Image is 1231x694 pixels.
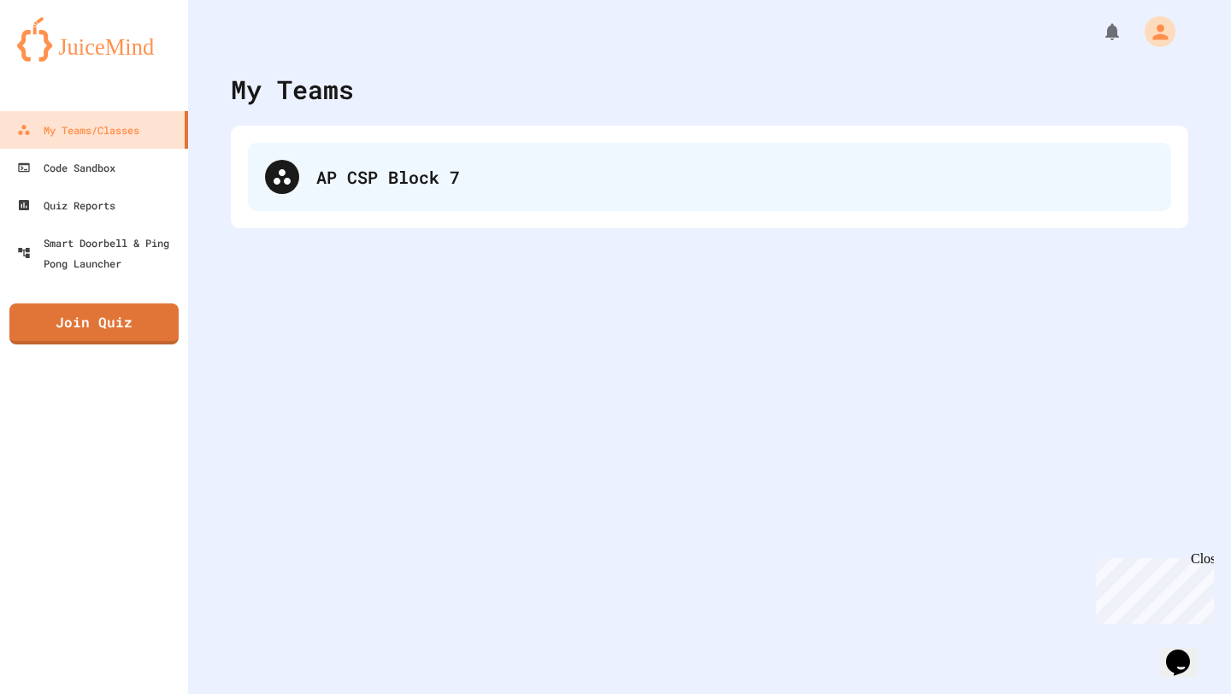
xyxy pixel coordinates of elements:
[17,232,181,273] div: Smart Doorbell & Ping Pong Launcher
[231,70,354,109] div: My Teams
[1089,551,1214,624] iframe: chat widget
[9,303,179,344] a: Join Quiz
[17,120,139,140] div: My Teams/Classes
[1070,17,1127,46] div: My Notifications
[1159,626,1214,677] iframe: chat widget
[17,195,115,215] div: Quiz Reports
[1127,12,1180,51] div: My Account
[7,7,118,109] div: Chat with us now!Close
[17,17,171,62] img: logo-orange.svg
[17,157,115,178] div: Code Sandbox
[316,164,1154,190] div: AP CSP Block 7
[248,143,1171,211] div: AP CSP Block 7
